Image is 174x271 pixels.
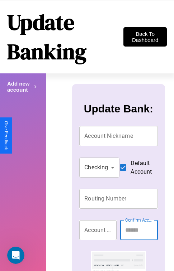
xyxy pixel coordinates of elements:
[84,103,153,115] h3: Update Bank:
[4,121,9,150] div: Give Feedback
[131,159,152,176] span: Default Account
[123,27,167,47] button: Back To Dashboard
[79,158,119,178] div: Checking
[7,8,123,66] h1: Update Banking
[7,247,24,264] iframe: Intercom live chat
[7,81,32,93] h4: Add new account
[125,217,154,223] label: Confirm Account Number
